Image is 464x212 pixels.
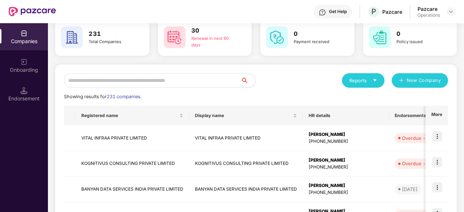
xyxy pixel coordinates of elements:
[309,131,383,138] div: [PERSON_NAME]
[76,176,189,202] td: BANYAN DATA SERVICES INDIA PRIVATE LIMITED
[392,73,448,88] button: plusNew Company
[396,39,442,45] div: Policy issued
[61,26,83,48] img: svg+xml;base64,PHN2ZyB4bWxucz0iaHR0cDovL3d3dy53My5vcmcvMjAwMC9zdmciIHdpZHRoPSI2MCIgaGVpZ2h0PSI2MC...
[164,26,186,48] img: svg+xml;base64,PHN2ZyB4bWxucz0iaHR0cDovL3d3dy53My5vcmcvMjAwMC9zdmciIHdpZHRoPSI2MCIgaGVpZ2h0PSI2MC...
[191,26,237,36] h3: 30
[309,182,383,189] div: [PERSON_NAME]
[195,113,292,119] span: Display name
[432,157,442,167] img: icon
[76,125,189,151] td: VITAL INFRAA PRIVATE LIMITED
[309,164,383,171] div: [PHONE_NUMBER]
[189,106,303,125] th: Display name
[309,138,383,145] div: [PHONE_NUMBER]
[432,131,442,141] img: icon
[402,186,418,193] div: [DATE]
[309,157,383,164] div: [PERSON_NAME]
[349,77,377,84] div: Reports
[329,9,347,14] div: Get Help
[426,106,448,125] th: More
[81,113,178,119] span: Registered name
[76,106,189,125] th: Registered name
[319,9,326,16] img: svg+xml;base64,PHN2ZyBpZD0iSGVscC0zMngzMiIgeG1sbnM9Imh0dHA6Ly93d3cudzMub3JnLzIwMDAvc3ZnIiB3aWR0aD...
[309,189,383,196] div: [PHONE_NUMBER]
[407,77,441,84] span: New Company
[418,12,440,18] div: Operations
[89,39,134,45] div: Total Companies
[20,58,28,66] img: svg+xml;base64,PHN2ZyB3aWR0aD0iMjAiIGhlaWdodD0iMjAiIHZpZXdCb3g9IjAgMCAyMCAyMCIgZmlsbD0ibm9uZSIgeG...
[240,73,256,88] button: search
[395,113,436,119] span: Endorsements
[89,29,134,39] h3: 231
[20,30,28,37] img: svg+xml;base64,PHN2ZyBpZD0iQ29tcGFuaWVzIiB4bWxucz0iaHR0cDovL3d3dy53My5vcmcvMjAwMC9zdmciIHdpZHRoPS...
[240,78,255,83] span: search
[371,7,376,16] span: P
[399,78,404,84] span: plus
[294,29,339,39] h3: 0
[382,8,402,15] div: Pazcare
[294,39,339,45] div: Payment received
[432,182,442,192] img: icon
[76,151,189,177] td: KOGNITIVUS CONSULTING PRIVATE LIMITED
[418,5,440,12] div: Pazcare
[373,78,377,83] span: caret-down
[266,26,288,48] img: svg+xml;base64,PHN2ZyB4bWxucz0iaHR0cDovL3d3dy53My5vcmcvMjAwMC9zdmciIHdpZHRoPSI2MCIgaGVpZ2h0PSI2MC...
[448,9,454,14] img: svg+xml;base64,PHN2ZyBpZD0iRHJvcGRvd24tMzJ4MzIiIHhtbG5zPSJodHRwOi8vd3d3LnczLm9yZy8yMDAwL3N2ZyIgd2...
[396,29,442,39] h3: 0
[64,94,142,99] span: Showing results for
[369,26,391,48] img: svg+xml;base64,PHN2ZyB4bWxucz0iaHR0cDovL3d3dy53My5vcmcvMjAwMC9zdmciIHdpZHRoPSI2MCIgaGVpZ2h0PSI2MC...
[189,176,303,202] td: BANYAN DATA SERVICES INDIA PRIVATE LIMITED
[189,151,303,177] td: KOGNITIVUS CONSULTING PRIVATE LIMITED
[9,7,56,16] img: New Pazcare Logo
[191,36,237,49] div: Renewal in next 60 days
[402,134,435,142] div: Overdue - 50d
[402,160,438,167] div: Overdue - 106d
[20,87,28,94] img: svg+xml;base64,PHN2ZyB3aWR0aD0iMTQuNSIgaGVpZ2h0PSIxNC41IiB2aWV3Qm94PSIwIDAgMTYgMTYiIGZpbGw9Im5vbm...
[107,94,142,99] span: 231 companies.
[189,125,303,151] td: VITAL INFRAA PRIVATE LIMITED
[303,106,389,125] th: HR details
